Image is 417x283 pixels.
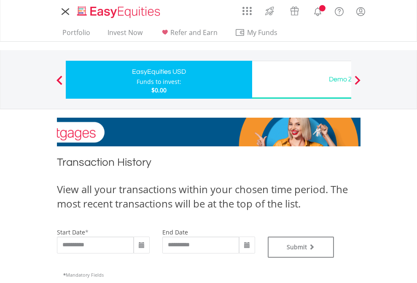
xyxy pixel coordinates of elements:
[307,2,328,19] a: Notifications
[151,86,167,94] span: $0.00
[350,2,371,21] a: My Profile
[268,237,334,258] button: Submit
[59,28,94,41] a: Portfolio
[57,228,85,236] label: start date
[104,28,146,41] a: Invest Now
[71,66,247,78] div: EasyEquities USD
[63,272,104,278] span: Mandatory Fields
[242,6,252,16] img: grid-menu-icon.svg
[137,78,181,86] div: Funds to invest:
[328,2,350,19] a: FAQ's and Support
[57,155,361,174] h1: Transaction History
[57,182,361,211] div: View all your transactions within your chosen time period. The most recent transactions will be a...
[349,80,366,88] button: Next
[170,28,218,37] span: Refer and Earn
[235,27,290,38] span: My Funds
[263,4,277,18] img: thrive-v2.svg
[288,4,301,18] img: vouchers-v2.svg
[75,5,164,19] img: EasyEquities_Logo.png
[156,28,221,41] a: Refer and Earn
[51,80,68,88] button: Previous
[74,2,164,19] a: Home page
[282,2,307,18] a: Vouchers
[237,2,257,16] a: AppsGrid
[57,118,361,146] img: EasyMortage Promotion Banner
[162,228,188,236] label: end date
